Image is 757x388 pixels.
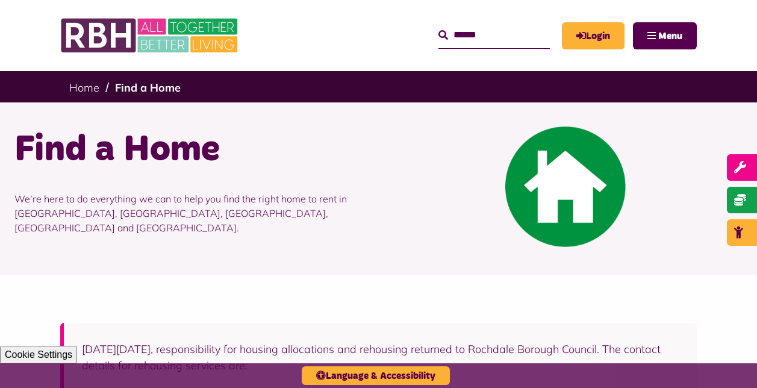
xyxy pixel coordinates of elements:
[60,12,241,59] img: RBH
[658,31,682,41] span: Menu
[14,174,370,253] p: We’re here to do everything we can to help you find the right home to rent in [GEOGRAPHIC_DATA], ...
[505,127,626,247] img: Find A Home
[633,22,697,49] button: Navigation
[562,22,625,49] a: MyRBH
[82,341,679,374] p: [DATE][DATE], responsibility for housing allocations and rehousing returned to Rochdale Borough C...
[115,81,181,95] a: Find a Home
[69,81,99,95] a: Home
[302,366,450,385] button: Language & Accessibility
[14,127,370,174] h1: Find a Home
